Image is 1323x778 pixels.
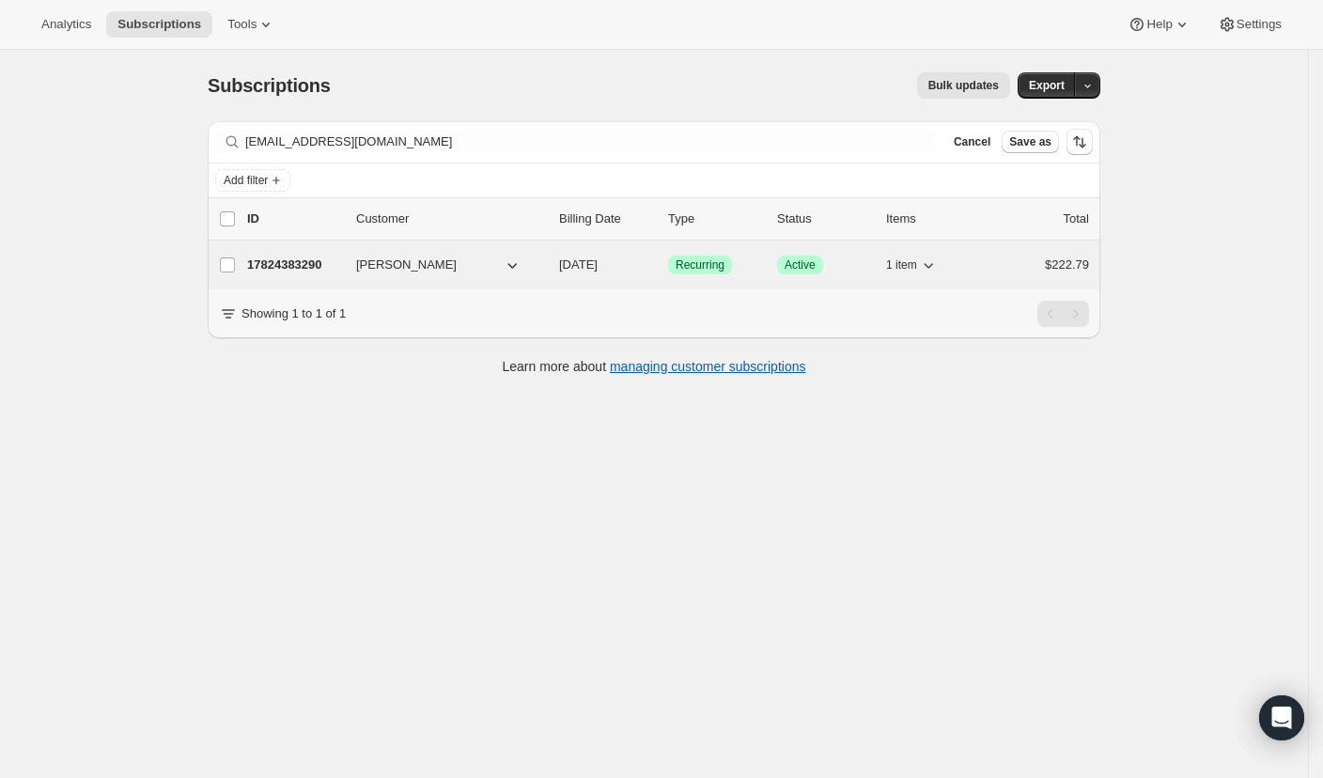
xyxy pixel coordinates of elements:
button: Export [1018,72,1076,99]
button: Subscriptions [106,11,212,38]
p: Showing 1 to 1 of 1 [241,304,346,323]
p: Status [777,210,871,228]
button: Add filter [215,169,290,192]
p: Customer [356,210,544,228]
div: 17824383290[PERSON_NAME][DATE]SuccessRecurringSuccessActive1 item$222.79 [247,252,1089,278]
span: 1 item [886,257,917,272]
div: Type [668,210,762,228]
nav: Pagination [1037,301,1089,327]
button: Save as [1002,131,1059,153]
button: Analytics [30,11,102,38]
button: Cancel [946,131,998,153]
span: Settings [1237,17,1282,32]
a: managing customer subscriptions [610,359,806,374]
p: Total [1064,210,1089,228]
span: Active [785,257,816,272]
button: Bulk updates [917,72,1010,99]
span: Tools [227,17,257,32]
span: Save as [1009,134,1051,149]
span: $222.79 [1045,257,1089,272]
span: Cancel [954,134,990,149]
div: Open Intercom Messenger [1259,695,1304,740]
span: Bulk updates [928,78,999,93]
button: Help [1116,11,1202,38]
span: Subscriptions [208,75,331,96]
span: [PERSON_NAME] [356,256,457,274]
button: Sort the results [1066,129,1093,155]
span: Recurring [676,257,724,272]
div: IDCustomerBilling DateTypeStatusItemsTotal [247,210,1089,228]
p: Billing Date [559,210,653,228]
span: Add filter [224,173,268,188]
span: [DATE] [559,257,598,272]
span: Analytics [41,17,91,32]
p: 17824383290 [247,256,341,274]
button: Tools [216,11,287,38]
button: [PERSON_NAME] [345,250,533,280]
span: Help [1146,17,1172,32]
button: 1 item [886,252,938,278]
div: Items [886,210,980,228]
span: Export [1029,78,1065,93]
p: Learn more about [503,357,806,376]
button: Settings [1206,11,1293,38]
input: Filter subscribers [245,129,935,155]
span: Subscriptions [117,17,201,32]
p: ID [247,210,341,228]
